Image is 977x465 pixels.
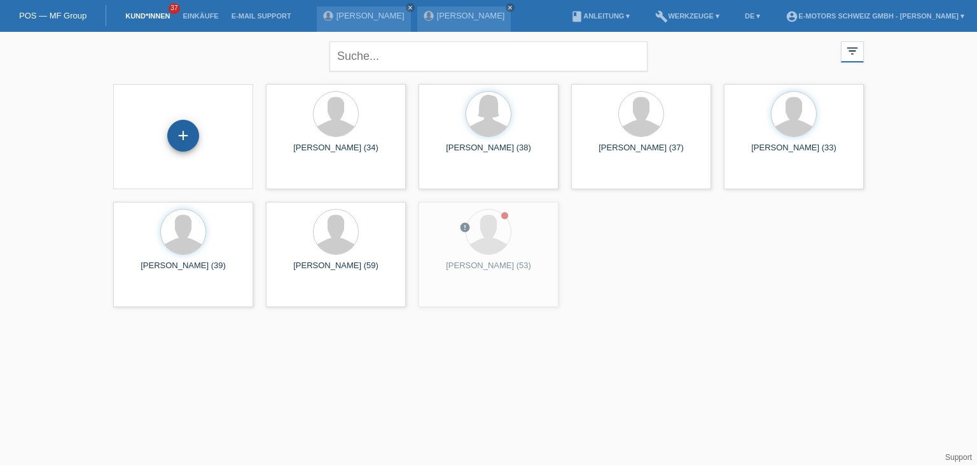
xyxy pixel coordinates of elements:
[507,4,513,11] i: close
[336,11,405,20] a: [PERSON_NAME]
[738,12,766,20] a: DE ▾
[407,4,413,11] i: close
[734,143,854,163] div: [PERSON_NAME] (33)
[19,11,87,20] a: POS — MF Group
[276,143,396,163] div: [PERSON_NAME] (34)
[459,222,471,233] i: error
[786,10,798,23] i: account_circle
[123,261,243,281] div: [PERSON_NAME] (39)
[276,261,396,281] div: [PERSON_NAME] (59)
[429,261,548,281] div: [PERSON_NAME] (53)
[169,3,180,14] span: 37
[406,3,415,12] a: close
[564,12,636,20] a: bookAnleitung ▾
[649,12,726,20] a: buildWerkzeuge ▾
[571,10,583,23] i: book
[506,3,515,12] a: close
[945,453,972,462] a: Support
[655,10,668,23] i: build
[845,44,859,58] i: filter_list
[437,11,505,20] a: [PERSON_NAME]
[119,12,176,20] a: Kund*innen
[779,12,971,20] a: account_circleE-Motors Schweiz GmbH - [PERSON_NAME] ▾
[225,12,298,20] a: E-Mail Support
[168,125,198,147] div: Kund*in hinzufügen
[581,143,701,163] div: [PERSON_NAME] (37)
[459,222,471,235] div: Unbestätigt, in Bearbeitung
[329,41,648,71] input: Suche...
[176,12,225,20] a: Einkäufe
[429,143,548,163] div: [PERSON_NAME] (38)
